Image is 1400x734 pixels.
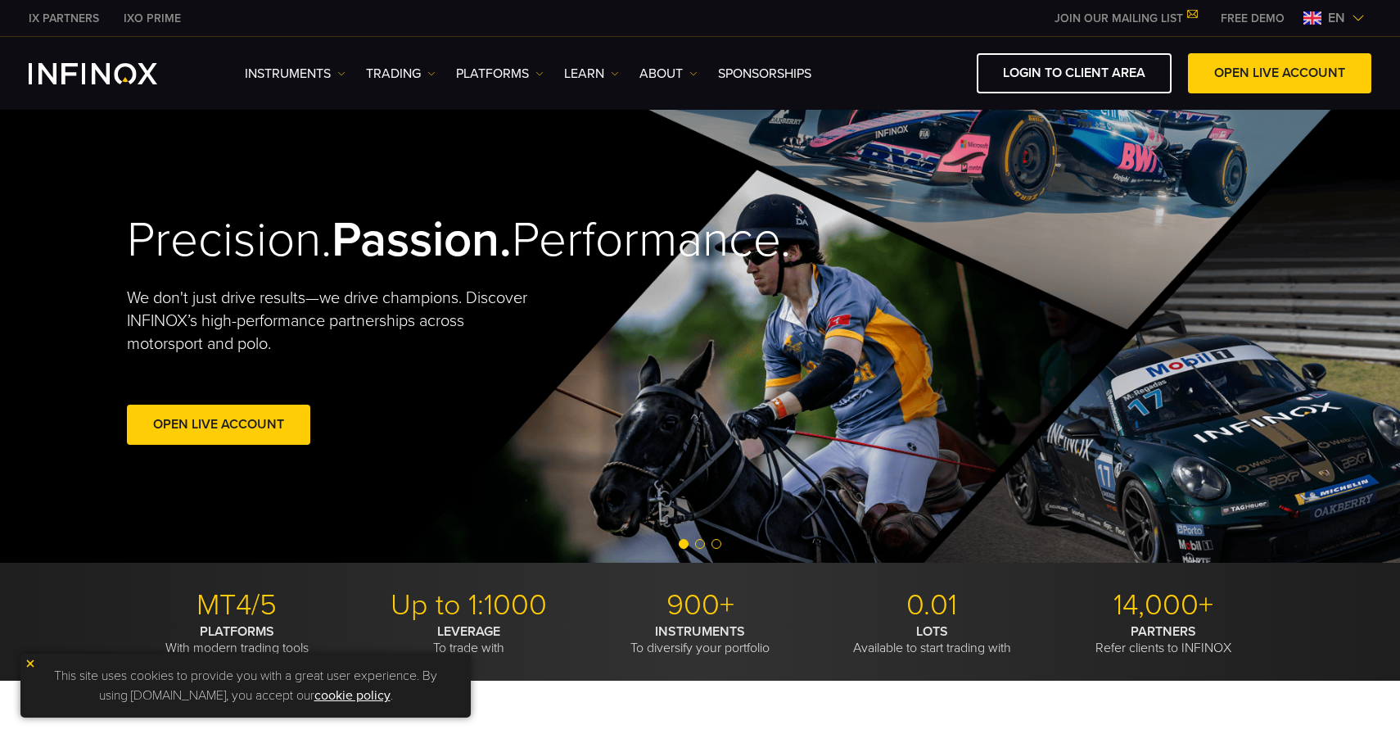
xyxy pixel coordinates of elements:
h2: Precision. Performance. [127,211,643,270]
span: en [1321,8,1352,28]
p: Refer clients to INFINOX [1054,623,1273,656]
img: yellow close icon [25,658,36,669]
span: Go to slide 2 [695,539,705,549]
strong: PARTNERS [1131,623,1196,640]
p: MT4/5 [127,587,346,623]
p: To trade with [359,623,578,656]
a: Learn [564,64,619,84]
a: OPEN LIVE ACCOUNT [1188,53,1371,93]
span: Go to slide 1 [679,539,689,549]
p: We don't just drive results—we drive champions. Discover INFINOX’s high-performance partnerships ... [127,287,540,356]
a: JOIN OUR MAILING LIST [1042,11,1208,25]
strong: Passion. [332,211,512,270]
p: 14,000+ [1054,587,1273,623]
p: This site uses cookies to provide you with a great user experience. By using [DOMAIN_NAME], you a... [29,662,463,709]
span: Go to slide 3 [711,539,721,549]
strong: LEVERAGE [437,623,500,640]
a: INFINOX MENU [1208,10,1297,27]
p: 0.01 [822,587,1041,623]
a: LOGIN TO CLIENT AREA [977,53,1172,93]
p: 900+ [590,587,810,623]
a: Instruments [245,64,345,84]
a: INFINOX [16,10,111,27]
a: Open Live Account [127,405,310,445]
strong: INSTRUMENTS [655,623,745,640]
strong: PLATFORMS [200,623,274,640]
a: ABOUT [639,64,698,84]
a: INFINOX Logo [29,63,196,84]
p: Up to 1:1000 [359,587,578,623]
a: PLATFORMS [456,64,544,84]
a: TRADING [366,64,436,84]
strong: LOTS [916,623,948,640]
p: Available to start trading with [822,623,1041,656]
p: With modern trading tools [127,623,346,656]
a: SPONSORSHIPS [718,64,811,84]
a: cookie policy [314,687,391,704]
p: To diversify your portfolio [590,623,810,656]
a: INFINOX [111,10,193,27]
